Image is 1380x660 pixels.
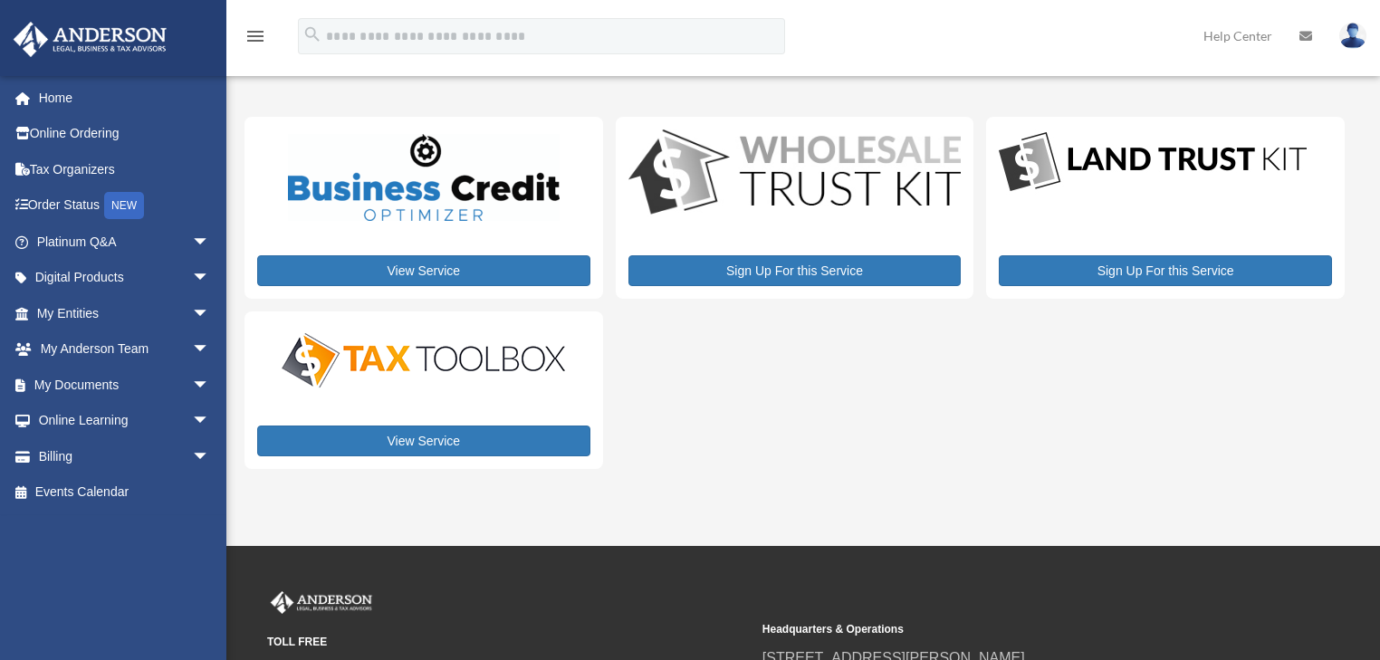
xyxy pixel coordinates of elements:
a: Billingarrow_drop_down [13,438,237,474]
span: arrow_drop_down [192,295,228,332]
small: Headquarters & Operations [762,620,1245,639]
span: arrow_drop_down [192,224,228,261]
a: Sign Up For this Service [628,255,962,286]
span: arrow_drop_down [192,331,228,368]
a: View Service [257,426,590,456]
a: My Documentsarrow_drop_down [13,367,237,403]
a: Order StatusNEW [13,187,237,225]
i: search [302,24,322,44]
span: arrow_drop_down [192,438,228,475]
img: User Pic [1339,23,1366,49]
a: My Anderson Teamarrow_drop_down [13,331,237,368]
a: Events Calendar [13,474,237,511]
a: My Entitiesarrow_drop_down [13,295,237,331]
span: arrow_drop_down [192,260,228,297]
a: Online Learningarrow_drop_down [13,403,237,439]
i: menu [244,25,266,47]
img: Anderson Advisors Platinum Portal [267,591,376,615]
span: arrow_drop_down [192,367,228,404]
a: menu [244,32,266,47]
a: Digital Productsarrow_drop_down [13,260,228,296]
small: TOLL FREE [267,633,750,652]
a: Tax Organizers [13,151,237,187]
a: View Service [257,255,590,286]
img: WS-Trust-Kit-lgo-1.jpg [628,129,962,217]
div: NEW [104,192,144,219]
img: LandTrust_lgo-1.jpg [999,129,1307,196]
span: arrow_drop_down [192,403,228,440]
a: Online Ordering [13,116,237,152]
img: Anderson Advisors Platinum Portal [8,22,172,57]
a: Home [13,80,237,116]
a: Platinum Q&Aarrow_drop_down [13,224,237,260]
a: Sign Up For this Service [999,255,1332,286]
